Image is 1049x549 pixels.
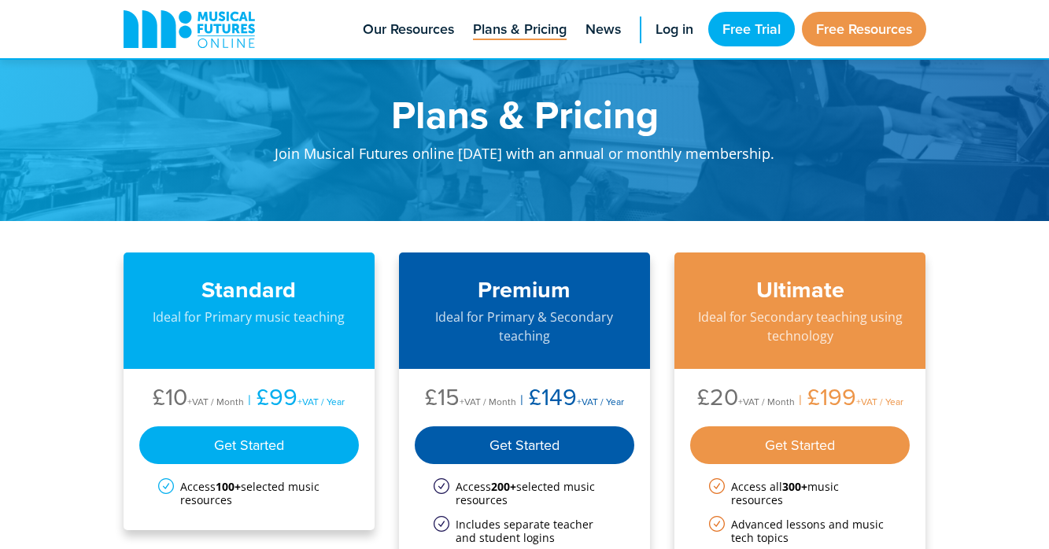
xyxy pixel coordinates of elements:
span: News [585,19,621,40]
li: Access selected music resources [434,480,616,507]
span: +VAT / Year [297,395,345,408]
span: +VAT / Month [187,395,244,408]
span: +VAT / Month [738,395,795,408]
p: Ideal for Secondary teaching using technology [690,308,910,345]
li: £149 [516,385,624,414]
span: +VAT / Month [460,395,516,408]
li: £199 [795,385,903,414]
h3: Standard [139,276,360,304]
div: Get Started [415,426,635,464]
div: Get Started [139,426,360,464]
li: Access selected music resources [158,480,341,507]
strong: 100+ [216,479,241,494]
p: Ideal for Primary & Secondary teaching [415,308,635,345]
a: Free Resources [802,12,926,46]
strong: 300+ [782,479,807,494]
h3: Premium [415,276,635,304]
span: +VAT / Year [577,395,624,408]
li: £99 [244,385,345,414]
span: Plans & Pricing [473,19,567,40]
li: £20 [697,385,795,414]
h3: Ultimate [690,276,910,304]
span: Our Resources [363,19,454,40]
span: Log in [656,19,693,40]
span: +VAT / Year [856,395,903,408]
li: £15 [425,385,516,414]
li: £10 [153,385,244,414]
strong: 200+ [491,479,516,494]
p: Ideal for Primary music teaching [139,308,360,326]
li: Includes separate teacher and student logins [434,518,616,544]
h1: Plans & Pricing [218,94,832,134]
div: Get Started [690,426,910,464]
a: Free Trial [708,12,795,46]
li: Advanced lessons and music tech topics [709,518,892,544]
li: Access all music resources [709,480,892,507]
p: Join Musical Futures online [DATE] with an annual or monthly membership. [218,134,832,182]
